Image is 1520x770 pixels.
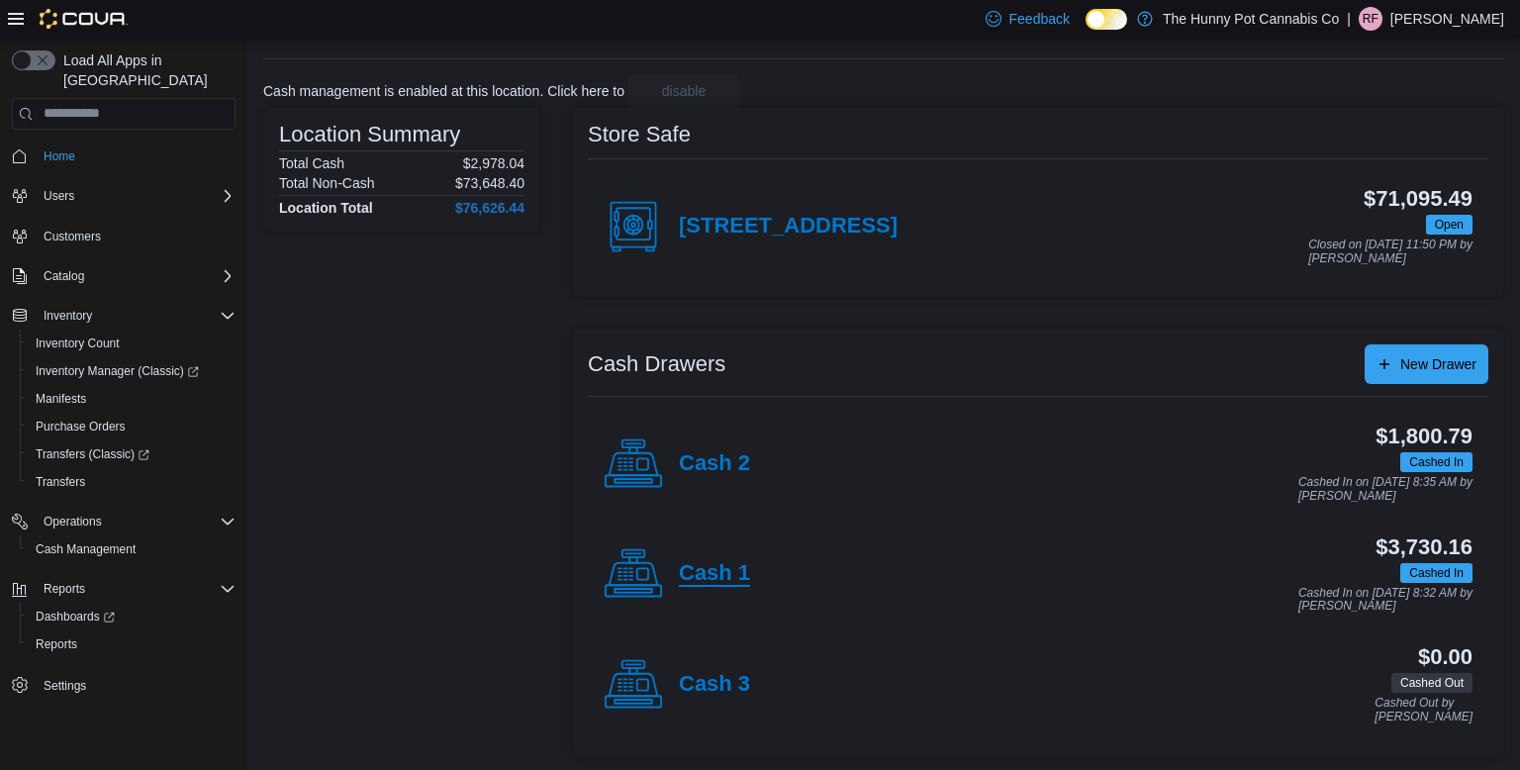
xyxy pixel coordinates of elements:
span: Purchase Orders [36,419,126,434]
a: Transfers (Classic) [28,442,157,466]
button: Reports [4,575,243,603]
button: Customers [4,222,243,250]
span: Inventory Count [36,336,120,351]
div: Richard Foster [1359,7,1382,31]
span: Inventory [36,304,236,328]
p: Cash management is enabled at this location. Click here to [263,83,624,99]
span: Customers [44,229,101,244]
button: Cash Management [20,535,243,563]
button: Users [36,184,82,208]
p: Cashed In on [DATE] 8:32 AM by [PERSON_NAME] [1298,587,1472,614]
span: Operations [44,514,102,529]
span: Cash Management [36,541,136,557]
button: Reports [36,577,93,601]
span: Settings [36,672,236,697]
button: Operations [36,510,110,533]
a: Transfers [28,470,93,494]
p: The Hunny Pot Cannabis Co [1163,7,1339,31]
span: Open [1426,215,1472,235]
span: Catalog [44,268,84,284]
span: Load All Apps in [GEOGRAPHIC_DATA] [55,50,236,90]
span: Inventory Manager (Classic) [36,363,199,379]
span: New Drawer [1400,354,1476,374]
span: Customers [36,224,236,248]
h3: $1,800.79 [1376,425,1472,448]
span: Transfers [28,470,236,494]
h3: $71,095.49 [1364,187,1472,211]
button: Purchase Orders [20,413,243,440]
span: Cashed In [1409,453,1464,471]
button: Manifests [20,385,243,413]
h4: Location Total [279,200,373,216]
p: Cashed Out by [PERSON_NAME] [1375,697,1472,723]
span: disable [662,81,706,101]
p: Cashed In on [DATE] 8:35 AM by [PERSON_NAME] [1298,476,1472,503]
span: Home [44,148,75,164]
span: Reports [36,577,236,601]
span: Reports [36,636,77,652]
button: disable [628,75,739,107]
button: Operations [4,508,243,535]
span: Transfers (Classic) [36,446,149,462]
span: Cashed Out [1400,674,1464,692]
span: Manifests [36,391,86,407]
span: Open [1435,216,1464,234]
span: Reports [28,632,236,656]
span: Cashed In [1400,452,1472,472]
span: Catalog [36,264,236,288]
button: Inventory Count [20,330,243,357]
h4: Cash 2 [679,451,750,477]
span: Reports [44,581,85,597]
a: Customers [36,225,109,248]
span: Settings [44,678,86,694]
p: | [1347,7,1351,31]
span: Cashed Out [1391,673,1472,693]
h6: Total Non-Cash [279,175,375,191]
span: Manifests [28,387,236,411]
button: Reports [20,630,243,658]
button: Home [4,142,243,170]
button: New Drawer [1365,344,1488,384]
h4: $76,626.44 [455,200,524,216]
a: Cash Management [28,537,143,561]
span: Dashboards [36,609,115,625]
button: Settings [4,670,243,699]
span: Inventory [44,308,92,324]
span: Users [36,184,236,208]
span: Users [44,188,74,204]
span: RF [1363,7,1378,31]
a: Home [36,144,83,168]
button: Catalog [36,264,92,288]
input: Dark Mode [1086,9,1127,30]
span: Inventory Count [28,332,236,355]
h3: $3,730.16 [1376,535,1472,559]
h3: Location Summary [279,123,460,146]
span: Transfers [36,474,85,490]
a: Inventory Manager (Classic) [20,357,243,385]
button: Transfers [20,468,243,496]
a: Inventory Manager (Classic) [28,359,207,383]
span: Transfers (Classic) [28,442,236,466]
button: Inventory [4,302,243,330]
a: Settings [36,674,94,698]
span: Purchase Orders [28,415,236,438]
a: Reports [28,632,85,656]
h6: Total Cash [279,155,344,171]
h4: Cash 1 [679,561,750,587]
span: Dark Mode [1086,30,1087,31]
a: Manifests [28,387,94,411]
span: Home [36,144,236,168]
a: Dashboards [20,603,243,630]
span: Cashed In [1409,564,1464,582]
button: Catalog [4,262,243,290]
span: Inventory Manager (Classic) [28,359,236,383]
span: Feedback [1009,9,1070,29]
p: Closed on [DATE] 11:50 PM by [PERSON_NAME] [1308,239,1472,265]
h4: [STREET_ADDRESS] [679,214,898,240]
a: Inventory Count [28,332,128,355]
a: Purchase Orders [28,415,134,438]
h3: $0.00 [1418,645,1472,669]
p: $2,978.04 [463,155,524,171]
p: $73,648.40 [455,175,524,191]
a: Dashboards [28,605,123,628]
